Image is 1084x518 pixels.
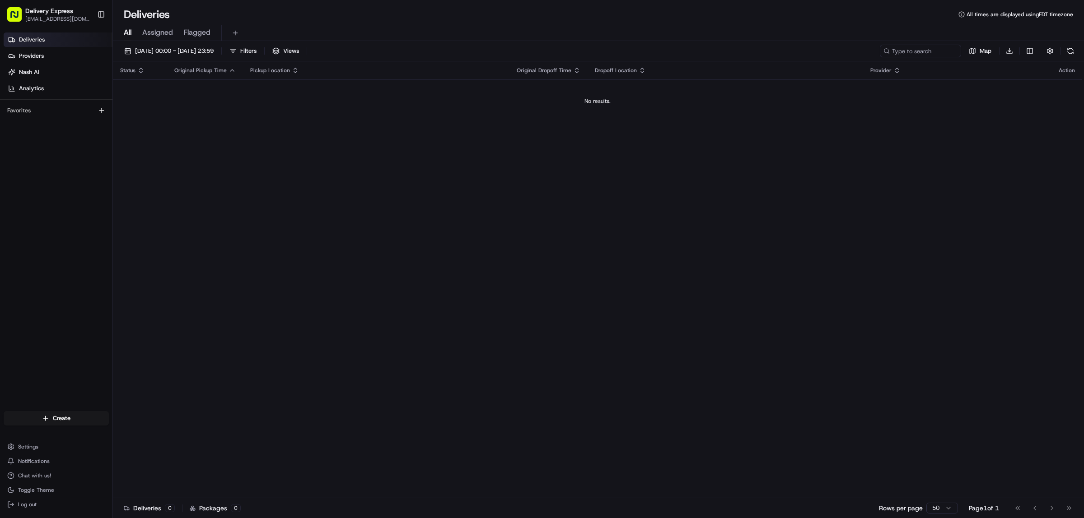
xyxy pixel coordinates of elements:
span: Analytics [19,84,44,92]
button: Views [268,45,303,57]
input: Type to search [880,45,961,57]
button: [EMAIL_ADDRESS][DOMAIN_NAME] [25,15,90,23]
span: Views [283,47,299,55]
span: Dropoff Location [595,67,637,74]
span: Flagged [184,27,210,38]
span: Settings [18,443,38,450]
h1: Deliveries [124,7,170,22]
span: Original Dropoff Time [517,67,571,74]
span: All [124,27,131,38]
span: Filters [240,47,257,55]
button: Chat with us! [4,469,109,482]
div: Packages [190,504,241,513]
button: Filters [225,45,261,57]
button: Notifications [4,455,109,467]
button: [DATE] 00:00 - [DATE] 23:59 [120,45,218,57]
span: Provider [870,67,892,74]
span: Pickup Location [250,67,290,74]
button: Settings [4,440,109,453]
button: Map [965,45,995,57]
div: 0 [231,504,241,512]
a: Deliveries [4,32,112,47]
span: Original Pickup Time [174,67,227,74]
span: Create [53,414,70,422]
button: Toggle Theme [4,484,109,496]
a: Analytics [4,81,112,96]
a: Providers [4,49,112,63]
span: All times are displayed using EDT timezone [967,11,1073,18]
span: Map [980,47,991,55]
span: Assigned [142,27,173,38]
span: [DATE] 00:00 - [DATE] 23:59 [135,47,214,55]
div: Deliveries [124,504,175,513]
span: Toggle Theme [18,486,54,494]
span: Chat with us! [18,472,51,479]
a: Nash AI [4,65,112,79]
span: Providers [19,52,44,60]
button: Delivery Express[EMAIL_ADDRESS][DOMAIN_NAME] [4,4,93,25]
button: Refresh [1064,45,1077,57]
p: Rows per page [879,504,923,513]
button: Create [4,411,109,425]
div: Action [1059,67,1075,74]
span: Nash AI [19,68,39,76]
div: No results. [117,97,1079,105]
div: 0 [165,504,175,512]
div: Favorites [4,103,109,118]
span: Status [120,67,135,74]
span: Deliveries [19,36,45,44]
div: Page 1 of 1 [969,504,999,513]
button: Log out [4,498,109,511]
span: Log out [18,501,37,508]
button: Delivery Express [25,6,73,15]
span: Notifications [18,458,50,465]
